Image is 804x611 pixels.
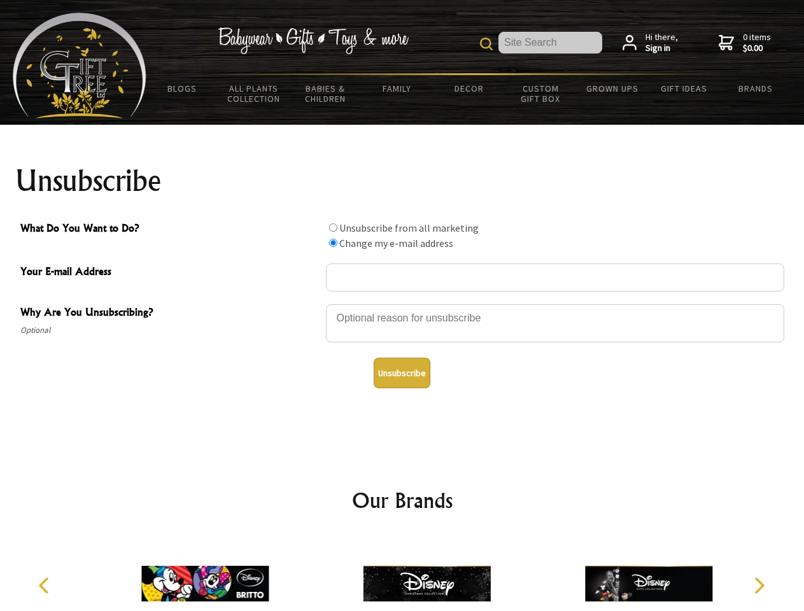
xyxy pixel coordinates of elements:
[498,32,602,53] input: Site Search
[745,572,773,600] button: Next
[339,237,453,249] label: Change my e-mail address
[326,304,784,342] textarea: Why Are You Unsubscribing?
[339,221,479,234] label: Unsubscribe from all marketing
[374,358,430,388] button: Unsubscribe
[645,32,678,54] span: Hi there,
[25,485,779,516] h2: Our Brands
[32,572,60,600] button: Previous
[218,27,409,54] img: Babywear - Gifts - Toys & more
[480,38,493,50] img: product search
[20,263,320,282] span: Your E-mail Address
[623,32,678,54] a: Hi there,Sign in
[20,220,320,239] span: What Do You Want to Do?
[326,263,784,291] input: Your E-mail Address
[329,239,337,247] input: What Do You Want to Do?
[505,75,577,112] a: Custom Gift Box
[576,75,648,102] a: Grown Ups
[329,223,337,232] input: What Do You Want to Do?
[20,304,320,323] span: Why Are You Unsubscribing?
[743,31,771,54] span: 0 items
[290,75,362,112] a: Babies & Children
[146,75,218,102] a: BLOGS
[648,75,720,102] a: Gift Ideas
[13,13,146,118] img: Babyware - Gifts - Toys and more...
[218,75,290,112] a: All Plants Collection
[20,323,320,338] span: Optional
[743,43,771,54] strong: $0.00
[645,43,678,54] strong: Sign in
[433,75,505,102] a: Decor
[15,165,789,196] h1: Unsubscribe
[719,32,771,54] a: 0 items$0.00
[720,75,792,102] a: Brands
[362,75,434,102] a: Family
